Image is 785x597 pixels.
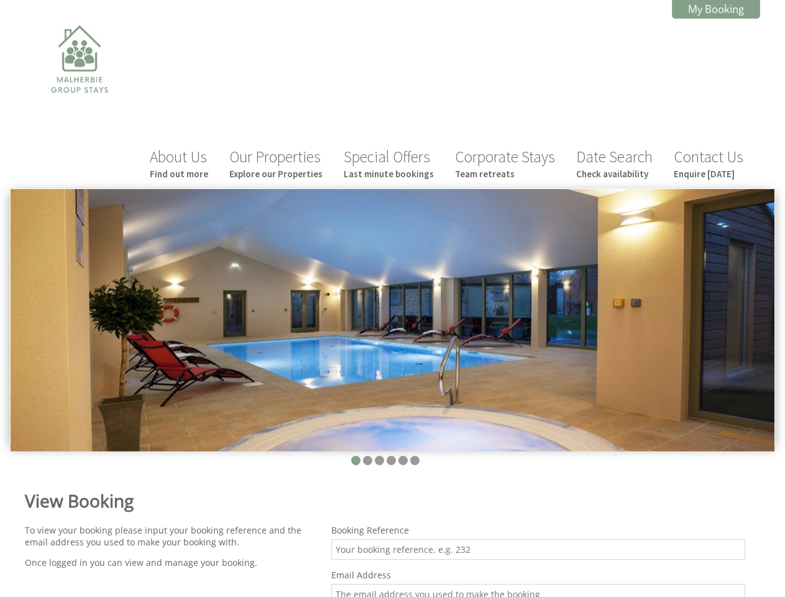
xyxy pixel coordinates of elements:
[674,147,743,180] a: Contact UsEnquire [DATE]
[150,168,208,180] small: Find out more
[344,147,434,180] a: Special OffersLast minute bookings
[344,168,434,180] small: Last minute bookings
[576,147,653,180] a: Date SearchCheck availability
[331,539,745,560] input: Your booking reference, e.g. 232
[25,524,316,548] p: To view your booking please input your booking reference and the email address you used to make y...
[576,168,653,180] small: Check availability
[331,569,745,581] label: Email Address
[331,524,745,536] label: Booking Reference
[455,168,555,180] small: Team retreats
[25,557,316,568] p: Once logged in you can view and manage your booking.
[229,147,323,180] a: Our PropertiesExplore our Properties
[25,489,745,512] h1: View Booking
[229,168,323,180] small: Explore our Properties
[150,147,208,180] a: About UsFind out more
[455,147,555,180] a: Corporate StaysTeam retreats
[674,168,743,180] small: Enquire [DATE]
[17,17,142,142] img: Malherbie Group Stays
